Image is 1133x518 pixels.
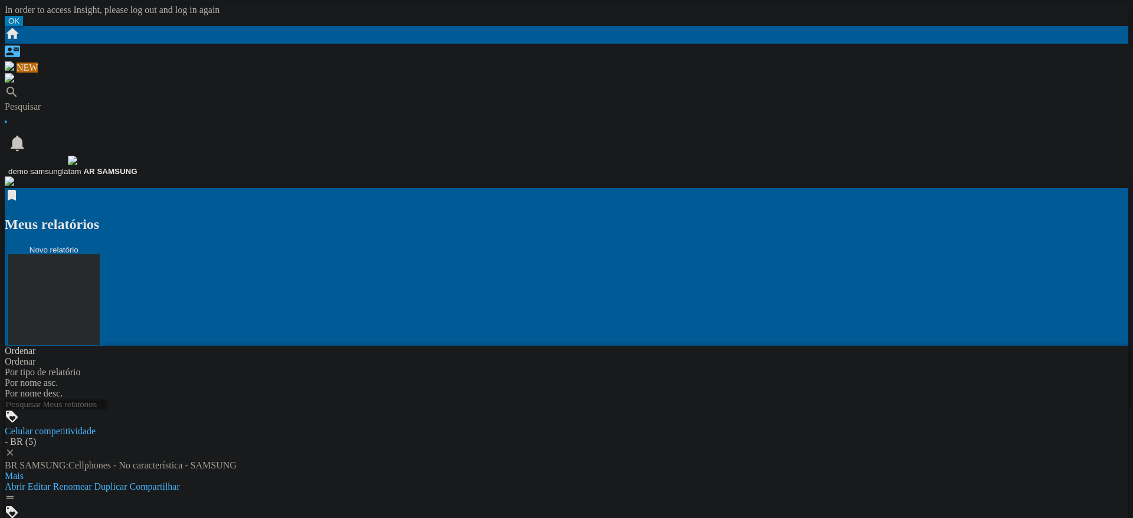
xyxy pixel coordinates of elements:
[5,437,1128,447] div: - BR (5)
[17,63,38,73] span: NEW
[5,447,1128,460] div: Deletar
[129,481,179,491] span: Compartilhar
[5,73,1128,85] div: Alertas
[5,217,1128,232] h2: Meus relatórios
[5,460,1128,471] div: BR SAMSUNG:Cellphones - No característica - SAMSUNG
[5,367,1128,378] div: Por tipo de relatório
[5,61,1128,73] div: WiseCard
[5,16,23,26] button: OK
[5,26,1128,44] div: Início
[5,378,1128,388] div: Por nome asc.
[68,156,77,165] img: profile.jpg
[5,388,1128,399] div: Por nome desc.
[5,471,24,481] span: Mais
[5,73,14,83] img: alerts-logo.svg
[5,178,14,188] a: Abra website Wiser
[5,346,1128,356] div: Ordenar
[5,356,1128,367] div: Ordenar
[5,101,1128,112] div: Pesquisar
[8,167,81,176] span: demo samsunglatam
[5,61,14,71] img: wise-card.svg
[94,481,127,491] span: Duplicar
[5,245,103,346] button: Novo relatório
[83,167,137,176] b: AR SAMSUNG
[5,155,141,176] button: demo samsunglatam AR SAMSUNG
[5,44,1128,61] div: Fale conosco
[5,133,31,155] button: 0 notificação
[5,426,1128,437] div: Celular competitividade
[5,409,1128,426] div: Matriz de PROMOÇÕES
[5,399,107,409] input: Pesquisar Meus relatórios
[5,5,1128,15] div: In order to access Insight, please log out and log in again
[28,481,51,491] span: Editar
[5,176,14,186] img: wiser-w-icon-blue.png
[5,481,25,491] span: Abrir
[53,481,92,491] span: Renomear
